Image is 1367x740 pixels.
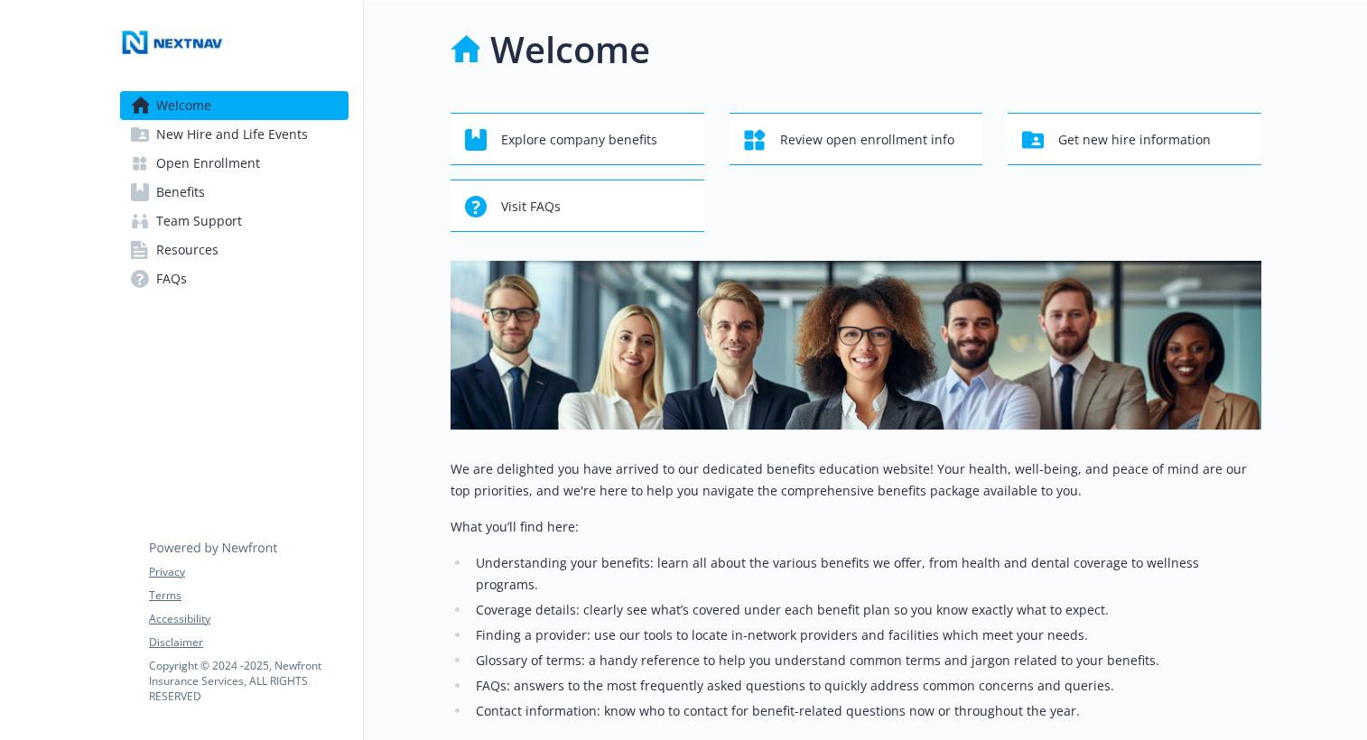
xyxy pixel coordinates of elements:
[1008,113,1261,165] button: Get new hire information
[470,675,1261,697] li: FAQs: answers to the most frequently asked questions to quickly address common concerns and queries.
[501,123,657,157] span: Explore company benefits
[470,599,1261,621] li: Coverage details: clearly see what’s covered under each benefit plan so you know exactly what to ...
[120,236,349,264] a: Resources
[120,149,349,178] a: Open Enrollment
[156,236,219,264] span: Resources
[149,658,348,704] p: Copyright © 2024 - 2025 , Newfront Insurance Services, ALL RIGHTS RESERVED
[120,264,349,293] a: FAQs
[730,113,983,165] button: Review open enrollment info
[501,190,561,224] span: Visit FAQs
[120,120,349,149] a: New Hire and Life Events
[120,91,349,120] a: Welcome
[156,207,242,236] span: Team Support
[149,634,348,651] a: Disclaimer
[120,207,349,236] a: Team Support
[470,650,1261,671] li: Glossary of terms: a handy reference to help you understand common terms and jargon related to yo...
[156,91,211,120] span: Welcome
[156,149,260,178] span: Open Enrollment
[120,178,349,207] a: Benefits
[149,587,348,604] a: Terms
[451,113,704,165] button: Explore company benefits
[451,458,1261,502] p: We are delighted you have arrived to our dedicated benefits education website! Your health, well-...
[149,611,348,627] a: Accessibility
[780,123,954,157] span: Review open enrollment info
[156,264,187,293] span: FAQs
[156,120,308,149] span: New Hire and Life Events
[470,700,1261,722] li: Contact information: know who to contact for benefit-related questions now or throughout the year.
[470,624,1261,646] li: Finding a provider: use our tools to locate in-network providers and facilities which meet your n...
[1058,123,1211,157] span: Get new hire information
[490,23,650,77] h1: Welcome
[451,516,1261,538] p: What you’ll find here:
[156,178,205,207] span: Benefits
[451,180,704,232] button: Visit FAQs
[451,261,1261,430] img: overview page banner
[149,564,348,580] a: Privacy
[470,552,1261,596] li: Understanding your benefits: learn all about the various benefits we offer, from health and denta...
